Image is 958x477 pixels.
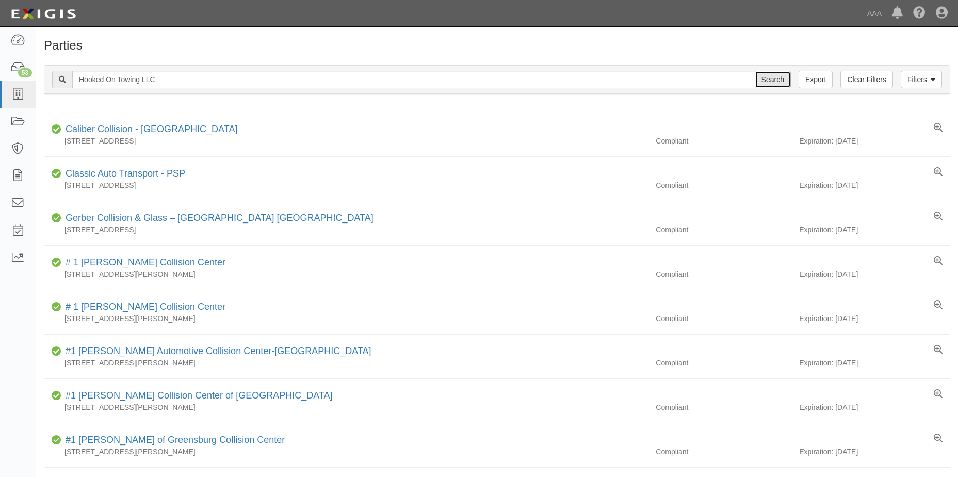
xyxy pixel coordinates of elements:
div: Expiration: [DATE] [799,180,950,190]
div: Compliant [648,447,799,457]
div: Compliant [648,358,799,368]
a: #1 [PERSON_NAME] Automotive Collision Center-[GEOGRAPHIC_DATA] [66,346,371,356]
div: Expiration: [DATE] [799,136,950,146]
i: Help Center - Complianz [913,7,925,20]
a: Caliber Collision - [GEOGRAPHIC_DATA] [66,124,237,134]
div: [STREET_ADDRESS][PERSON_NAME] [44,269,648,279]
a: Classic Auto Transport - PSP [66,168,185,179]
h1: Parties [44,39,950,52]
div: Compliant [648,225,799,235]
div: Gerber Collision & Glass – Houston Brighton [61,212,374,225]
div: [STREET_ADDRESS] [44,225,648,235]
i: Compliant [52,215,61,222]
i: Compliant [52,259,61,266]
div: [STREET_ADDRESS][PERSON_NAME] [44,402,648,412]
div: Compliant [648,313,799,324]
div: [STREET_ADDRESS] [44,180,648,190]
i: Compliant [52,126,61,133]
div: Expiration: [DATE] [799,313,950,324]
input: Search [755,71,791,88]
div: Compliant [648,180,799,190]
i: Compliant [52,348,61,355]
div: Compliant [648,269,799,279]
a: Filters [901,71,942,88]
a: # 1 [PERSON_NAME] Collision Center [66,257,225,267]
div: #1 Cochran Collision Center of Greensburg [61,389,333,403]
a: View results summary [934,300,943,311]
div: 53 [18,68,32,77]
a: #1 [PERSON_NAME] of Greensburg Collision Center [66,435,285,445]
div: Expiration: [DATE] [799,269,950,279]
a: View results summary [934,345,943,355]
i: Compliant [52,304,61,311]
div: # 1 Cochran Collision Center [61,256,225,269]
a: View results summary [934,212,943,222]
i: Compliant [52,437,61,444]
a: Gerber Collision & Glass – [GEOGRAPHIC_DATA] [GEOGRAPHIC_DATA] [66,213,374,223]
div: Expiration: [DATE] [799,402,950,412]
div: # 1 Cochran Collision Center [61,300,225,314]
a: View results summary [934,389,943,400]
div: Expiration: [DATE] [799,225,950,235]
a: View results summary [934,434,943,444]
a: View results summary [934,123,943,133]
div: Classic Auto Transport - PSP [61,167,185,181]
a: View results summary [934,167,943,178]
a: AAA [862,3,887,24]
input: Search [72,71,755,88]
div: [STREET_ADDRESS] [44,136,648,146]
div: Caliber Collision - Gainesville [61,123,237,136]
i: Compliant [52,170,61,178]
img: logo-5460c22ac91f19d4615b14bd174203de0afe785f0fc80cf4dbbc73dc1793850b.png [8,5,79,23]
div: #1 Cochran of Greensburg Collision Center [61,434,285,447]
div: Expiration: [DATE] [799,358,950,368]
div: #1 Cochran Automotive Collision Center-Monroeville [61,345,371,358]
div: [STREET_ADDRESS][PERSON_NAME] [44,447,648,457]
a: #1 [PERSON_NAME] Collision Center of [GEOGRAPHIC_DATA] [66,390,333,401]
div: Compliant [648,136,799,146]
i: Compliant [52,392,61,400]
div: [STREET_ADDRESS][PERSON_NAME] [44,358,648,368]
a: Export [799,71,833,88]
div: [STREET_ADDRESS][PERSON_NAME] [44,313,648,324]
div: Expiration: [DATE] [799,447,950,457]
div: Compliant [648,402,799,412]
a: Clear Filters [840,71,892,88]
a: # 1 [PERSON_NAME] Collision Center [66,301,225,312]
a: View results summary [934,256,943,266]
